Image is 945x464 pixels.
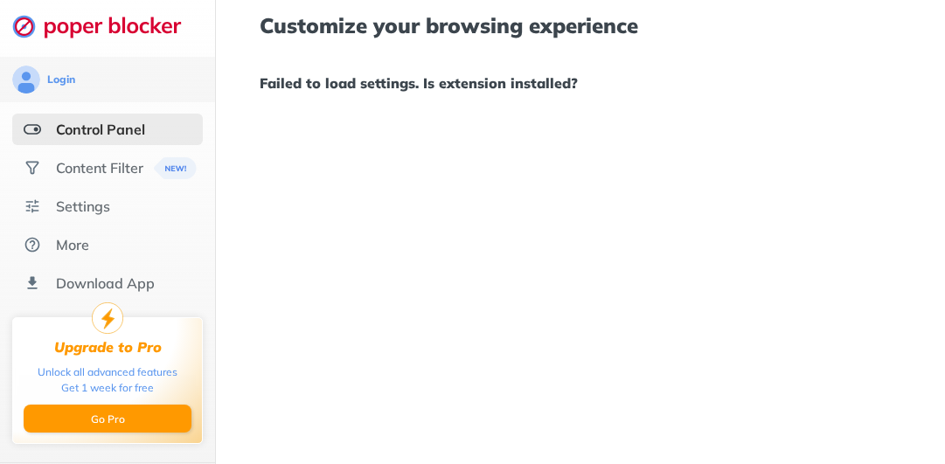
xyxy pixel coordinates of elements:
[61,380,154,396] div: Get 1 week for free
[12,14,200,38] img: logo-webpage.svg
[47,73,75,87] div: Login
[56,236,89,253] div: More
[24,159,41,177] img: social.svg
[24,274,41,292] img: download-app.svg
[56,121,145,138] div: Control Panel
[56,159,143,177] div: Content Filter
[92,302,123,334] img: upgrade-to-pro.svg
[38,364,177,380] div: Unlock all advanced features
[24,236,41,253] img: about.svg
[12,66,40,93] img: avatar.svg
[24,405,191,433] button: Go Pro
[56,197,110,215] div: Settings
[54,339,162,356] div: Upgrade to Pro
[24,197,41,215] img: settings.svg
[56,274,155,292] div: Download App
[153,157,196,179] img: menuBanner.svg
[24,121,41,138] img: features-selected.svg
